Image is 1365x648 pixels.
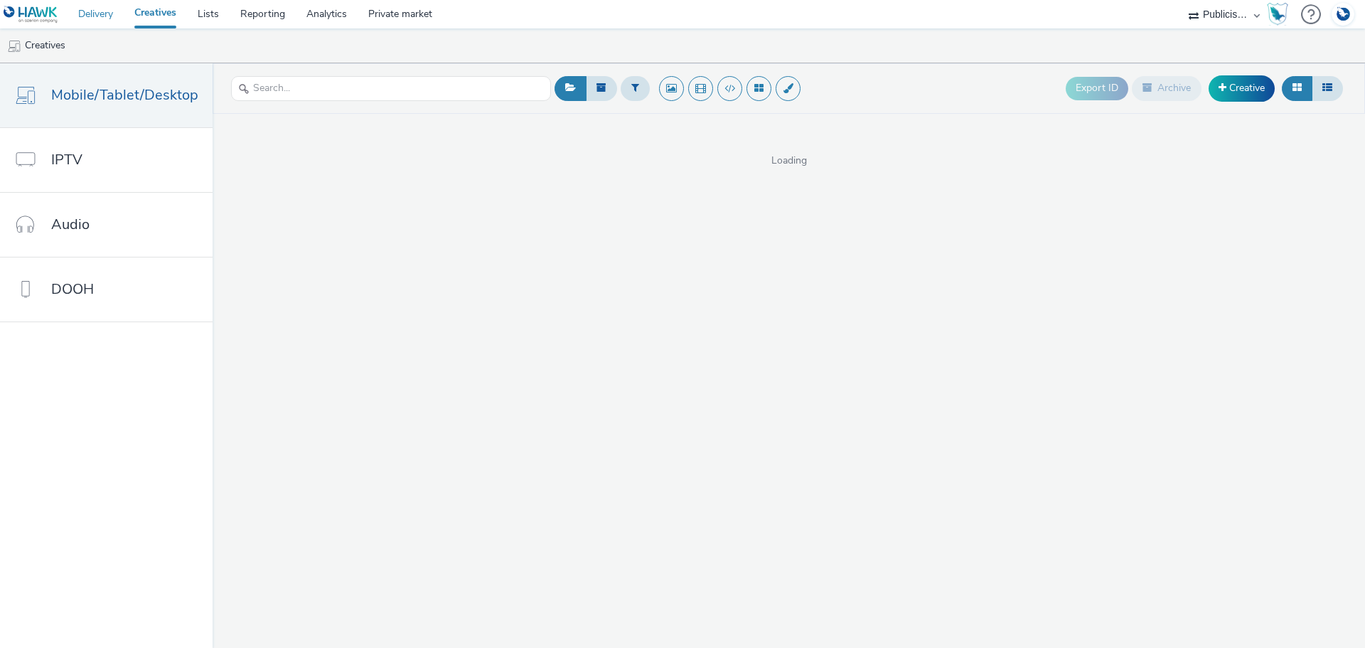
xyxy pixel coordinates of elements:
[1209,75,1275,101] a: Creative
[1066,77,1128,100] button: Export ID
[1267,3,1288,26] img: Hawk Academy
[1282,76,1312,100] button: Grid
[51,214,90,235] span: Audio
[51,279,94,299] span: DOOH
[1312,76,1343,100] button: Table
[4,6,58,23] img: undefined Logo
[1267,3,1294,26] a: Hawk Academy
[231,76,551,101] input: Search...
[51,149,82,170] span: IPTV
[7,39,21,53] img: mobile
[1132,76,1201,100] button: Archive
[51,85,198,105] span: Mobile/Tablet/Desktop
[213,154,1365,168] span: Loading
[1332,3,1354,26] img: Account DE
